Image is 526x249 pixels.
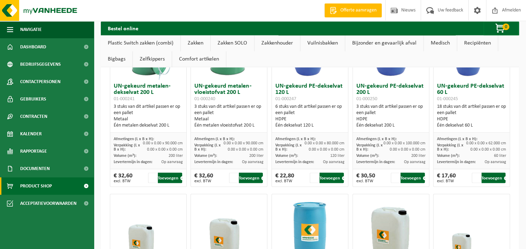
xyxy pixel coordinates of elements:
[482,172,506,183] button: Toevoegen
[114,104,183,129] div: 3 stuks van dit artikel passen er op een pallet
[356,122,426,129] div: Één dekselvat 200 L
[133,51,172,67] a: Zelfkippers
[242,160,264,164] span: Op aanvraag
[194,96,215,102] span: 01-000240
[390,147,426,152] span: 0.00 x 0.00 x 0.00 cm
[143,141,183,145] span: 0.00 x 0.00 x 90.000 cm
[114,83,183,102] h3: UN-gekeurd metalen-dekselvat 200 L
[161,160,183,164] span: Op aanvraag
[275,122,345,129] div: Één dekselvat 120 L
[356,172,375,183] div: € 30,50
[356,96,377,102] span: 01-000250
[400,172,425,183] button: Toevoegen
[310,172,319,183] input: 1
[484,21,518,35] button: 0
[411,154,426,158] span: 200 liter
[502,23,509,30] span: 0
[20,160,50,177] span: Documenten
[356,160,395,164] span: Levertermijn in dagen:
[356,154,379,158] span: Volume (m³):
[114,160,152,164] span: Levertermijn in dagen:
[466,141,506,145] span: 0.00 x 0.00 x 62.000 cm
[20,38,46,56] span: Dashboard
[356,104,426,129] div: 3 stuks van dit artikel passen er op een pallet
[275,160,314,164] span: Levertermijn in dagen:
[437,122,506,129] div: Één dekselvat 60 L
[211,35,254,51] a: Zakken SOLO
[194,160,233,164] span: Levertermijn in dagen:
[194,143,221,152] span: Verpakking (L x B x H):
[194,172,213,183] div: € 32,60
[356,116,426,122] div: HDPE
[319,172,344,183] button: Toevoegen
[275,104,345,129] div: 6 stuks van dit artikel passen er op een pallet
[172,51,226,67] a: Comfort artikelen
[356,143,383,152] span: Verpakking (L x B x H):
[194,122,264,129] div: Één metalen vloeistofvat 200 L
[494,154,506,158] span: 60 liter
[101,21,145,35] h2: Bestel online
[254,35,300,51] a: Zakkenhouder
[391,172,400,183] input: 1
[275,116,345,122] div: HDPE
[224,141,264,145] span: 0.00 x 0.00 x 90.000 cm
[114,96,135,102] span: 01-000241
[275,143,302,152] span: Verpakking (L x B x H):
[339,7,378,14] span: Offerte aanvragen
[20,21,42,38] span: Navigatie
[101,35,180,51] a: Plastic Switch zakken (combi)
[472,172,481,183] input: 1
[239,172,263,183] button: Toevoegen
[20,90,46,108] span: Gebruikers
[194,83,264,102] h3: UN-gekeurd metalen-vloeistofvat 200 L
[228,147,264,152] span: 0.00 x 0.00 x 0.00 cm
[470,147,506,152] span: 0.00 x 0.00 x 0.00 cm
[323,160,345,164] span: Op aanvraag
[437,137,477,141] span: Afmetingen (L x B x H):
[275,83,345,102] h3: UN-gekeurd PE-dekselvat 120 L
[114,122,183,129] div: Één metalen dekselvat 200 L
[20,108,47,125] span: Contracten
[275,172,294,183] div: € 22,80
[148,172,157,183] input: 1
[437,179,456,183] span: excl. BTW
[158,172,182,183] button: Toevoegen
[437,143,463,152] span: Verpakking (L x B x H):
[20,195,76,212] span: Acceptatievoorwaarden
[305,141,345,145] span: 0.00 x 0.00 x 80.000 cm
[20,73,60,90] span: Contactpersonen
[194,179,213,183] span: excl. BTW
[249,154,264,158] span: 200 liter
[20,125,42,143] span: Kalender
[147,147,183,152] span: 0.00 x 0.00 x 0.00 cm
[169,154,183,158] span: 200 liter
[324,3,382,17] a: Offerte aanvragen
[275,137,316,141] span: Afmetingen (L x B x H):
[356,179,375,183] span: excl. BTW
[20,143,47,160] span: Rapportage
[356,137,397,141] span: Afmetingen (L x B x H):
[437,172,456,183] div: € 17,60
[437,104,506,129] div: 18 stuks van dit artikel passen er op een pallet
[181,35,210,51] a: Zakken
[356,83,426,102] h3: UN-gekeurd PE-dekselvat 200 L
[345,35,423,51] a: Bijzonder en gevaarlijk afval
[194,104,264,129] div: 3 stuks van dit artikel passen er op een pallet
[309,147,345,152] span: 0.00 x 0.00 x 0.00 cm
[437,154,460,158] span: Volume (m³):
[20,177,52,195] span: Product Shop
[404,160,426,164] span: Op aanvraag
[437,160,476,164] span: Levertermijn in dagen:
[275,179,294,183] span: excl. BTW
[114,137,154,141] span: Afmetingen (L x B x H):
[194,116,264,122] div: Metaal
[383,141,426,145] span: 0.00 x 0.00 x 100.000 cm
[114,154,136,158] span: Volume (m³):
[101,51,132,67] a: Bigbags
[114,172,132,183] div: € 32,60
[330,154,345,158] span: 120 liter
[485,160,506,164] span: Op aanvraag
[275,154,298,158] span: Volume (m³):
[437,116,506,122] div: HDPE
[457,35,498,51] a: Recipiënten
